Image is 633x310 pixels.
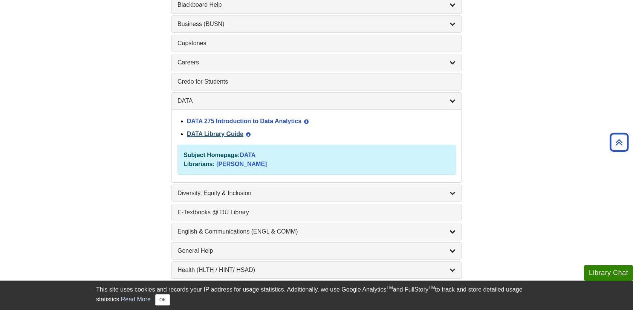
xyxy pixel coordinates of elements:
[386,285,393,290] sup: TM
[183,161,215,167] strong: Librarians:
[121,296,151,302] a: Read More
[177,208,456,217] a: E-Textbooks @ DU Library
[187,131,243,137] a: DATA Library Guide
[428,285,435,290] sup: TM
[177,20,456,29] a: Business (BUSN)
[177,0,456,9] a: Blackboard Help
[216,161,267,167] a: [PERSON_NAME]
[607,137,631,147] a: Back to Top
[177,77,456,86] a: Credo for Students
[187,118,301,124] a: DATA 275 Introduction to Data Analytics
[240,152,255,158] a: DATA
[155,294,170,305] button: Close
[177,189,456,198] a: Diversity, Equity & Inclusion
[177,39,456,48] a: Capstones
[177,266,456,275] a: Health (HLTH / HINT/ HSAD)
[177,58,456,67] a: Careers
[96,285,537,305] div: This site uses cookies and records your IP address for usage statistics. Additionally, we use Goo...
[183,152,240,158] strong: Subject Homepage:
[172,109,461,182] div: DATA
[177,227,456,236] a: English & Communications (ENGL & COMM)
[177,96,456,105] a: DATA
[177,246,456,255] a: General Help
[584,265,633,281] button: Library Chat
